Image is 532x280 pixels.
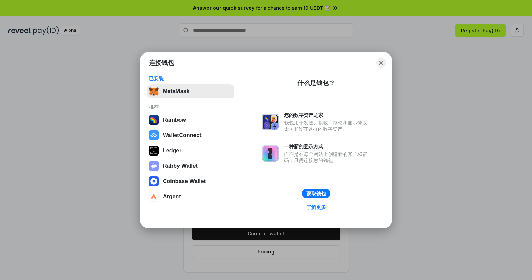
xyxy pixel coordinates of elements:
div: Rabby Wallet [163,163,198,169]
a: 了解更多 [302,203,330,212]
img: svg+xml,%3Csvg%20xmlns%3D%22http%3A%2F%2Fwww.w3.org%2F2000%2Fsvg%22%20fill%3D%22none%22%20viewBox... [149,161,159,171]
button: Argent [147,190,234,204]
div: Ledger [163,147,181,154]
img: svg+xml,%3Csvg%20width%3D%2228%22%20height%3D%2228%22%20viewBox%3D%220%200%2028%2028%22%20fill%3D... [149,176,159,186]
button: Rainbow [147,113,234,127]
div: 已安装 [149,75,232,82]
div: 而不是在每个网站上创建新的账户和密码，只需连接您的钱包。 [284,151,371,164]
img: svg+xml,%3Csvg%20xmlns%3D%22http%3A%2F%2Fwww.w3.org%2F2000%2Fsvg%22%20fill%3D%22none%22%20viewBox... [262,145,279,162]
h1: 连接钱包 [149,59,174,67]
div: Rainbow [163,117,186,123]
img: svg+xml,%3Csvg%20xmlns%3D%22http%3A%2F%2Fwww.w3.org%2F2000%2Fsvg%22%20fill%3D%22none%22%20viewBox... [262,114,279,130]
img: svg+xml,%3Csvg%20width%3D%2228%22%20height%3D%2228%22%20viewBox%3D%220%200%2028%2028%22%20fill%3D... [149,130,159,140]
div: 了解更多 [306,204,326,210]
img: svg+xml,%3Csvg%20width%3D%22120%22%20height%3D%22120%22%20viewBox%3D%220%200%20120%20120%22%20fil... [149,115,159,125]
button: WalletConnect [147,128,234,142]
button: Ledger [147,144,234,158]
div: WalletConnect [163,132,202,138]
img: svg+xml,%3Csvg%20width%3D%2228%22%20height%3D%2228%22%20viewBox%3D%220%200%2028%2028%22%20fill%3D... [149,192,159,202]
button: Close [376,58,386,68]
div: 获取钱包 [306,190,326,197]
img: svg+xml,%3Csvg%20xmlns%3D%22http%3A%2F%2Fwww.w3.org%2F2000%2Fsvg%22%20width%3D%2228%22%20height%3... [149,146,159,156]
div: 一种新的登录方式 [284,143,371,150]
div: 您的数字资产之家 [284,112,371,118]
button: MetaMask [147,84,234,98]
div: 推荐 [149,104,232,110]
button: Rabby Wallet [147,159,234,173]
div: Argent [163,194,181,200]
button: 获取钱包 [302,189,330,198]
div: MetaMask [163,88,189,94]
div: Coinbase Wallet [163,178,206,184]
div: 钱包用于发送、接收、存储和显示像以太坊和NFT这样的数字资产。 [284,120,371,132]
img: svg+xml,%3Csvg%20fill%3D%22none%22%20height%3D%2233%22%20viewBox%3D%220%200%2035%2033%22%20width%... [149,86,159,96]
div: 什么是钱包？ [297,79,335,87]
button: Coinbase Wallet [147,174,234,188]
